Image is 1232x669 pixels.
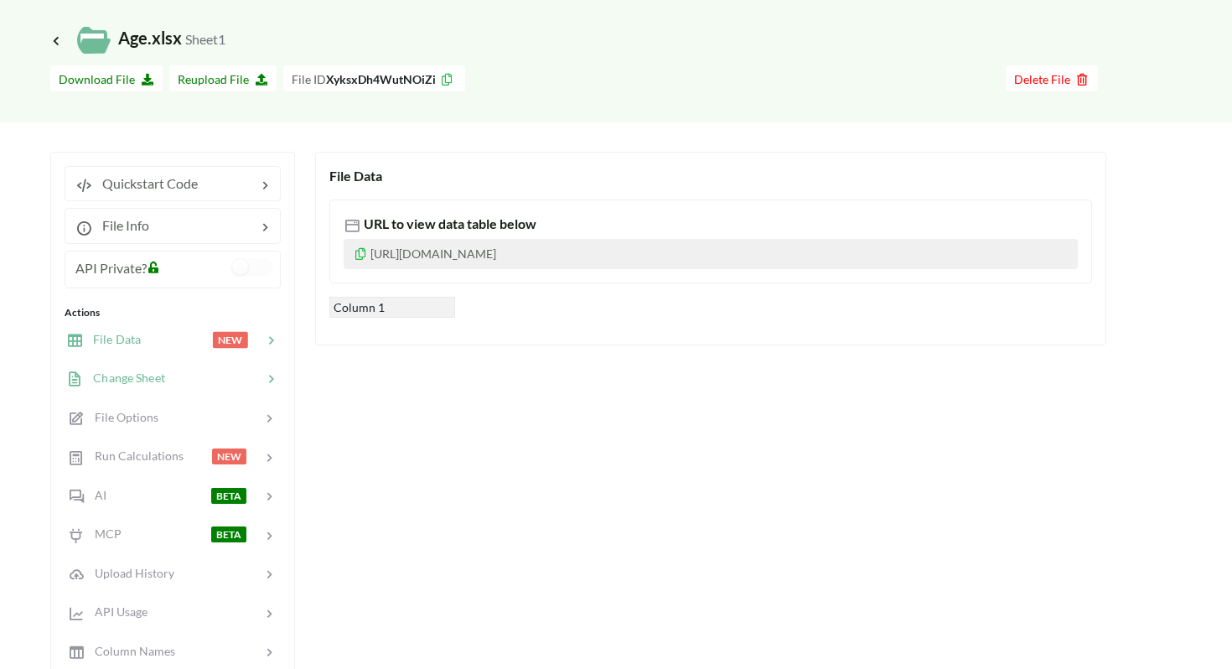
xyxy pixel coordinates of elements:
[85,449,184,463] span: Run Calculations
[169,65,277,91] button: Reupload File
[50,65,163,91] button: Download File
[360,215,536,231] span: URL to view data table below
[344,239,1078,269] p: [URL][DOMAIN_NAME]
[85,604,148,619] span: API Usage
[1014,72,1090,86] span: Delete File
[83,371,165,385] span: Change Sheet
[65,305,281,320] div: Actions
[1006,65,1098,91] button: Delete File
[75,260,147,276] span: API Private?
[326,72,436,86] b: XyksxDh4WutNOiZi
[77,23,111,57] img: /static/media/localFileIcon.23929a80.svg
[329,166,1092,186] div: File Data
[212,449,246,464] span: NEW
[85,410,158,424] span: File Options
[178,72,268,86] span: Reupload File
[329,297,455,318] div: Column 1
[85,488,106,502] span: AI
[211,488,246,504] span: BETA
[292,72,326,86] span: File ID
[213,332,248,348] span: NEW
[85,566,174,580] span: Upload History
[211,526,246,542] span: BETA
[85,526,122,541] span: MCP
[59,72,154,86] span: Download File
[83,332,141,346] span: File Data
[92,175,198,191] span: Quickstart Code
[185,31,225,47] small: Sheet1
[85,644,175,658] span: Column Names
[50,28,225,48] span: Age.xlsx
[92,217,149,233] span: File Info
